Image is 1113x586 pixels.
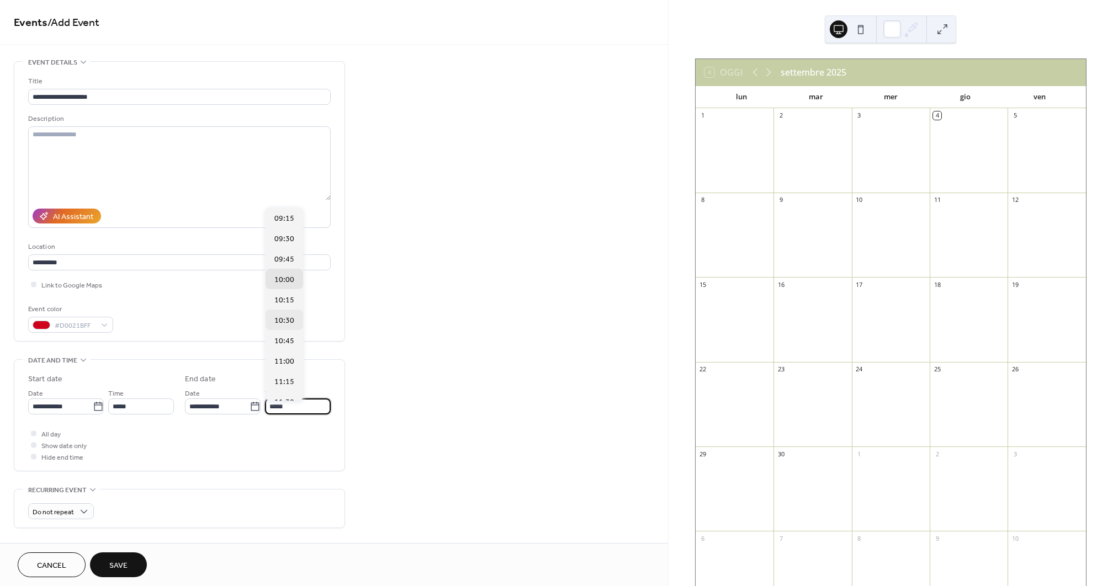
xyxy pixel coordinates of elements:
[28,388,43,399] span: Date
[1011,196,1019,204] div: 12
[185,374,216,385] div: End date
[41,280,102,291] span: Link to Google Maps
[28,113,328,125] div: Description
[41,429,61,440] span: All day
[699,365,707,374] div: 22
[933,534,941,542] div: 9
[28,303,111,315] div: Event color
[855,534,863,542] div: 8
[274,274,294,286] span: 10:00
[777,450,785,458] div: 30
[699,534,707,542] div: 6
[47,12,99,34] span: / Add Event
[18,552,86,577] button: Cancel
[928,86,1003,108] div: gio
[274,213,294,225] span: 09:15
[28,57,77,68] span: Event details
[274,376,294,388] span: 11:15
[33,506,74,519] span: Do not repeat
[779,86,854,108] div: mar
[1011,534,1019,542] div: 10
[28,374,62,385] div: Start date
[855,280,863,289] div: 17
[28,76,328,87] div: Title
[1011,450,1019,458] div: 3
[1011,365,1019,374] div: 26
[855,111,863,120] div: 3
[28,355,77,366] span: Date and time
[1011,111,1019,120] div: 5
[699,196,707,204] div: 8
[933,111,941,120] div: 4
[1003,86,1077,108] div: ven
[274,335,294,347] span: 10:45
[28,241,328,253] div: Location
[777,111,785,120] div: 2
[777,196,785,204] div: 9
[1011,280,1019,289] div: 19
[777,534,785,542] div: 7
[33,209,101,223] button: AI Assistant
[777,280,785,289] div: 16
[933,450,941,458] div: 2
[41,452,83,464] span: Hide end time
[274,356,294,367] span: 11:00
[109,560,128,572] span: Save
[185,388,200,399] span: Date
[933,365,941,374] div: 25
[933,280,941,289] div: 18
[274,233,294,245] span: 09:30
[699,450,707,458] div: 29
[854,86,928,108] div: mer
[781,66,846,79] div: settembre 2025
[53,211,93,223] div: AI Assistant
[37,560,66,572] span: Cancel
[90,552,147,577] button: Save
[14,12,47,34] a: Events
[855,196,863,204] div: 10
[855,450,863,458] div: 1
[855,365,863,374] div: 24
[933,196,941,204] div: 11
[28,484,87,496] span: Recurring event
[699,111,707,120] div: 1
[274,254,294,265] span: 09:45
[704,86,779,108] div: lun
[274,315,294,327] span: 10:30
[777,365,785,374] div: 23
[274,397,294,408] span: 11:30
[274,295,294,306] span: 10:15
[55,320,96,332] span: #D0021BFF
[28,541,71,553] span: Event image
[699,280,707,289] div: 15
[41,440,87,452] span: Show date only
[265,388,280,399] span: Time
[108,388,124,399] span: Time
